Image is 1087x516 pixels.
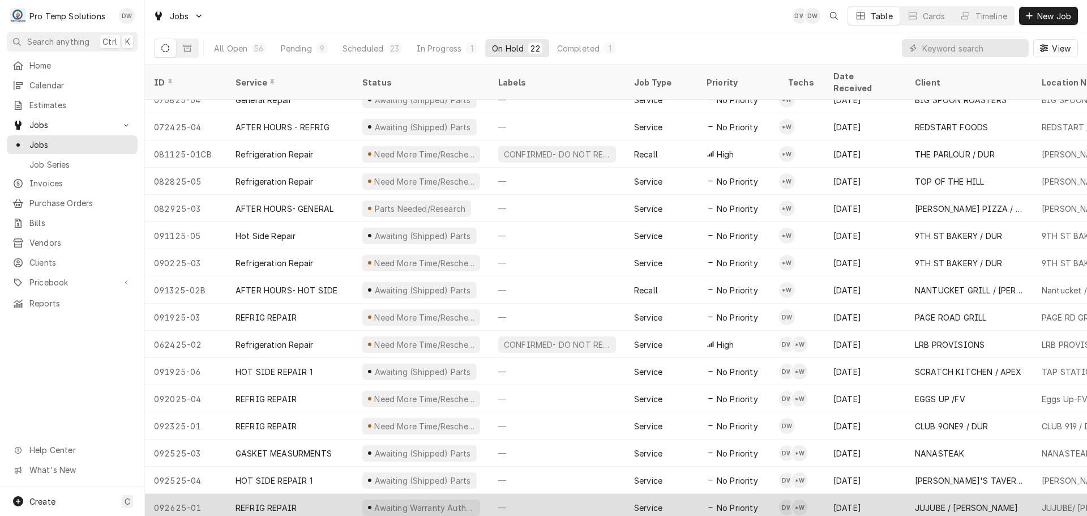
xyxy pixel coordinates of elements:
[29,217,132,229] span: Bills
[791,391,807,407] div: *Kevin Williams's Avatar
[489,385,625,412] div: —
[717,339,734,351] span: High
[915,284,1024,296] div: NANTUCKET GRILL / [PERSON_NAME]
[824,440,906,467] div: [DATE]
[779,364,795,379] div: Dakota Williams's Avatar
[824,140,906,168] div: [DATE]
[779,364,795,379] div: DW
[791,500,807,515] div: *Kevin Williams's Avatar
[170,10,189,22] span: Jobs
[7,56,138,75] a: Home
[915,76,1021,88] div: Client
[281,42,312,54] div: Pending
[102,36,117,48] span: Ctrl
[29,119,115,131] span: Jobs
[634,284,658,296] div: Recall
[1019,7,1078,25] button: New Job
[779,472,795,488] div: DW
[915,420,988,432] div: CLUB 9ONE9 / DUR
[7,96,138,114] a: Estimates
[779,500,795,515] div: Dakota Williams's Avatar
[557,42,600,54] div: Completed
[29,79,132,91] span: Calendar
[634,94,662,106] div: Service
[154,76,215,88] div: ID
[779,336,795,352] div: DW
[236,312,297,323] div: REFRIG REPAIR
[915,203,1024,215] div: [PERSON_NAME] PIZZA / APEX
[7,294,138,313] a: Reports
[779,173,795,189] div: *Kevin Williams's Avatar
[915,230,1002,242] div: 9TH ST BAKERY / DUR
[236,230,296,242] div: Hot Side Repair
[824,358,906,385] div: [DATE]
[10,8,26,24] div: P
[779,119,795,135] div: *Kevin Williams's Avatar
[717,203,758,215] span: No Priority
[634,393,662,405] div: Service
[824,168,906,195] div: [DATE]
[634,475,662,487] div: Service
[145,140,226,168] div: 081125-01CB
[7,174,138,193] a: Invoices
[145,331,226,358] div: 062425-02
[468,42,475,54] div: 1
[634,366,662,378] div: Service
[7,273,138,292] a: Go to Pricebook
[373,121,472,133] div: Awaiting (Shipped) Parts
[634,339,662,351] div: Service
[145,412,226,440] div: 092325-01
[779,201,795,216] div: *Kevin Williams's Avatar
[634,148,658,160] div: Recall
[29,99,132,111] span: Estimates
[236,94,292,106] div: General Repair
[489,168,625,195] div: —
[236,176,313,187] div: Refrigeration Repair
[373,366,472,378] div: Awaiting (Shipped) Parts
[489,304,625,331] div: —
[145,440,226,467] div: 092525-03
[825,7,843,25] button: Open search
[145,222,226,249] div: 091125-05
[779,391,795,407] div: Dakota Williams's Avatar
[717,420,758,432] span: No Priority
[10,8,26,24] div: Pro Temp Solutions's Avatar
[717,447,758,459] span: No Priority
[779,418,795,434] div: DW
[29,497,55,506] span: Create
[824,276,906,304] div: [DATE]
[779,445,795,461] div: Dakota Williams's Avatar
[29,257,132,268] span: Clients
[788,76,815,88] div: Techs
[27,36,89,48] span: Search anything
[492,42,524,54] div: On Hold
[606,42,613,54] div: 1
[125,36,130,48] span: K
[915,502,1018,514] div: JUJUBE / [PERSON_NAME]
[634,176,662,187] div: Service
[145,276,226,304] div: 091325-02B
[498,76,616,88] div: Labels
[373,284,472,296] div: Awaiting (Shipped) Parts
[922,39,1023,57] input: Keyword search
[7,253,138,272] a: Clients
[804,8,820,24] div: DW
[791,445,807,461] div: *Kevin Williams's Avatar
[717,94,758,106] span: No Priority
[779,336,795,352] div: Dakota Williams's Avatar
[236,284,337,296] div: AFTER HOURS- HOT SIDE
[373,148,476,160] div: Need More Time/Reschedule
[717,502,758,514] span: No Priority
[29,177,132,189] span: Invoices
[717,393,758,405] span: No Priority
[236,148,313,160] div: Refrigeration Repair
[417,42,462,54] div: In Progress
[236,203,333,215] div: AFTER HOURS- GENERAL
[792,8,808,24] div: Dana Williams's Avatar
[1050,42,1073,54] span: View
[634,447,662,459] div: Service
[717,284,758,296] span: No Priority
[824,222,906,249] div: [DATE]
[824,113,906,140] div: [DATE]
[236,447,332,459] div: GASKET MEASURMENTS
